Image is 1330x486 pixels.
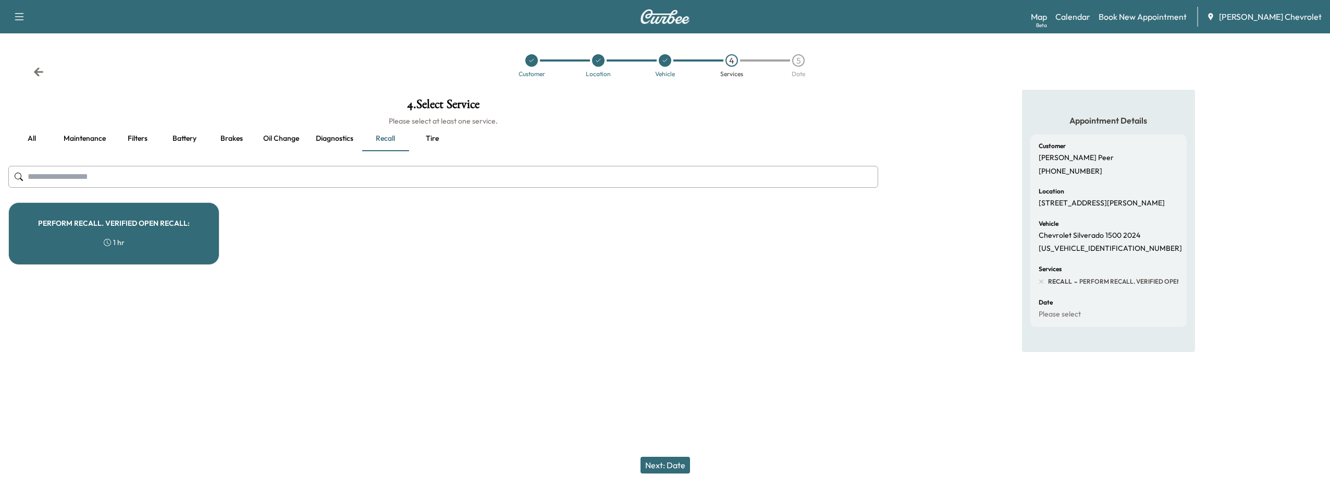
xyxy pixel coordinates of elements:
h6: Vehicle [1039,221,1058,227]
div: Services [720,71,743,77]
div: basic tabs example [8,126,878,151]
div: Location [586,71,611,77]
button: Diagnostics [307,126,362,151]
span: RECALL [1048,277,1072,286]
h6: Services [1039,266,1062,272]
p: [US_VEHICLE_IDENTIFICATION_NUMBER] [1039,244,1182,253]
div: Date [792,71,805,77]
div: 1 hr [104,237,125,248]
p: [PHONE_NUMBER] [1039,167,1102,176]
button: Oil Change [255,126,307,151]
p: Please select [1039,310,1081,319]
div: Vehicle [655,71,675,77]
span: PERFORM RECALL. VERIFIED OPEN RECALL: [1077,277,1208,286]
a: MapBeta [1031,10,1047,23]
button: Filters [114,126,161,151]
a: Calendar [1055,10,1090,23]
button: Brakes [208,126,255,151]
a: Book New Appointment [1099,10,1187,23]
span: [PERSON_NAME] Chevrolet [1219,10,1322,23]
button: Next: Date [641,457,690,473]
button: all [8,126,55,151]
button: Tire [409,126,455,151]
h6: Location [1039,188,1064,195]
h5: PERFORM RECALL. VERIFIED OPEN RECALL: [38,220,190,227]
h1: 4 . Select Service [8,98,878,116]
div: 5 [792,54,805,67]
h6: Date [1039,299,1053,306]
img: Curbee Logo [640,9,690,24]
button: Battery [161,126,208,151]
button: Recall [362,126,409,151]
h6: Customer [1039,143,1066,149]
div: Back [33,67,44,77]
p: [PERSON_NAME] Peer [1039,153,1114,163]
div: 4 [725,54,738,67]
span: - [1072,276,1077,287]
div: Beta [1036,21,1047,29]
p: Chevrolet Silverado 1500 2024 [1039,231,1140,240]
h5: Appointment Details [1030,115,1187,126]
div: Customer [519,71,545,77]
button: Maintenance [55,126,114,151]
h6: Please select at least one service. [8,116,878,126]
p: [STREET_ADDRESS][PERSON_NAME] [1039,199,1165,208]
